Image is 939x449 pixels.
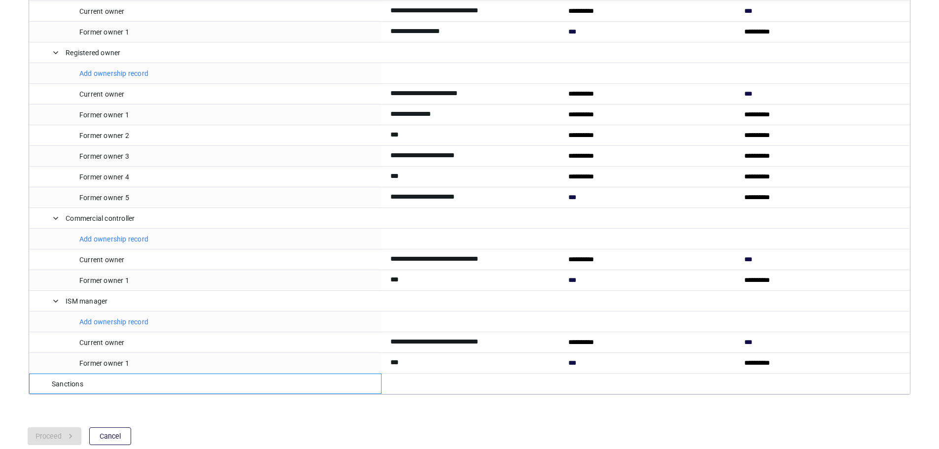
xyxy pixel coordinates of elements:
span: Add ownership record [79,235,148,243]
div: Registered owner [66,43,120,63]
iframe: Chat [897,405,932,442]
div: Former owner 5 [79,188,146,208]
div: Former owner 1 [79,105,146,125]
div: Current owner [79,84,141,104]
span: Add ownership record [79,318,148,326]
div: Current owner [79,1,141,22]
div: Sanctions [52,374,83,394]
div: Former owner 3 [79,146,146,167]
div: Commercial controller [66,208,135,229]
div: Former owner 4 [79,167,146,187]
div: Former owner 1 [79,22,146,42]
div: Former owner 2 [79,126,146,146]
div: Press SPACE to select this row. [29,374,909,394]
div: Current owner [79,250,141,270]
div: Current owner [79,333,141,353]
div: ISM manager [66,291,107,311]
div: Former owner 1 [79,271,146,291]
p: Cancel [100,430,121,442]
div: Former owner 1 [79,353,146,374]
span: Add ownership record [79,69,148,77]
button: Cancel [89,427,131,445]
